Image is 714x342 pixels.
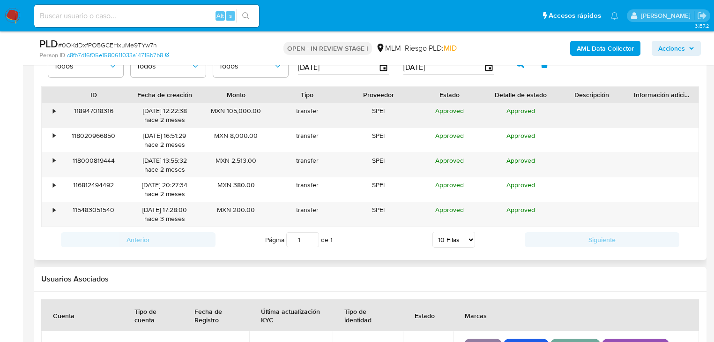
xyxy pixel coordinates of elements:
span: Riesgo PLD: [405,43,457,53]
button: search-icon [236,9,255,23]
a: Salir [697,11,707,21]
span: # 0OKdDxfPO5GCEHxuMe9TYw7h [58,40,157,50]
span: s [229,11,232,20]
a: c8fb7d16f05e1580611033a14715b7b8 [67,51,169,60]
button: Acciones [652,41,701,56]
div: MLM [376,43,401,53]
h2: Usuarios Asociados [41,274,699,284]
span: MID [444,43,457,53]
b: AML Data Collector [577,41,634,56]
p: michelleangelica.rodriguez@mercadolibre.com.mx [641,11,694,20]
span: Accesos rápidos [549,11,601,21]
b: Person ID [39,51,65,60]
b: PLD [39,36,58,51]
a: Notificaciones [610,12,618,20]
span: 3.157.2 [695,22,709,30]
input: Buscar usuario o caso... [34,10,259,22]
button: AML Data Collector [570,41,640,56]
span: Acciones [658,41,685,56]
p: OPEN - IN REVIEW STAGE I [283,42,372,55]
span: Alt [216,11,224,20]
